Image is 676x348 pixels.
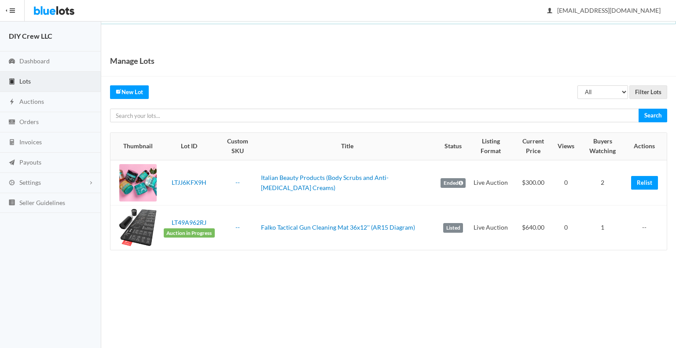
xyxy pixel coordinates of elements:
[628,133,667,160] th: Actions
[261,223,415,231] a: Falko Tactical Gun Cleaning Mat 36x12'' (AR15 Diagram)
[545,7,554,15] ion-icon: person
[7,159,16,167] ion-icon: paper plane
[19,158,41,166] span: Payouts
[110,133,160,160] th: Thumbnail
[160,133,218,160] th: Lot ID
[441,178,466,188] label: Ended
[554,205,578,250] td: 0
[469,133,512,160] th: Listing Format
[512,133,554,160] th: Current Price
[7,179,16,187] ion-icon: cog
[443,223,463,233] label: Listed
[9,32,52,40] strong: DIY Crew LLC
[578,205,628,250] td: 1
[512,160,554,205] td: $300.00
[578,160,628,205] td: 2
[631,176,658,190] a: Relist
[110,109,639,122] input: Search your lots...
[110,54,154,67] h1: Manage Lots
[7,199,16,207] ion-icon: list box
[172,219,206,226] a: LT49A962RJ
[19,138,42,146] span: Invoices
[164,228,215,238] span: Auction in Progress
[469,205,512,250] td: Live Auction
[235,179,240,186] a: --
[554,160,578,205] td: 0
[19,77,31,85] span: Lots
[578,133,628,160] th: Buyers Watching
[116,88,121,94] ion-icon: create
[469,160,512,205] td: Live Auction
[547,7,661,14] span: [EMAIL_ADDRESS][DOMAIN_NAME]
[437,133,469,160] th: Status
[110,85,149,99] a: createNew Lot
[628,205,667,250] td: --
[172,179,206,186] a: LTJJ6KFX9H
[218,133,257,160] th: Custom SKU
[19,57,50,65] span: Dashboard
[19,179,41,186] span: Settings
[19,118,39,125] span: Orders
[19,199,65,206] span: Seller Guidelines
[629,85,667,99] input: Filter Lots
[7,78,16,86] ion-icon: clipboard
[512,205,554,250] td: $640.00
[7,98,16,106] ion-icon: flash
[261,174,389,191] a: Italian Beauty Products (Body Scrubs and Anti-[MEDICAL_DATA] Creams)
[19,98,44,105] span: Auctions
[7,118,16,127] ion-icon: cash
[235,223,240,231] a: --
[7,139,16,147] ion-icon: calculator
[257,133,437,160] th: Title
[554,133,578,160] th: Views
[639,109,667,122] input: Search
[7,58,16,66] ion-icon: speedometer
